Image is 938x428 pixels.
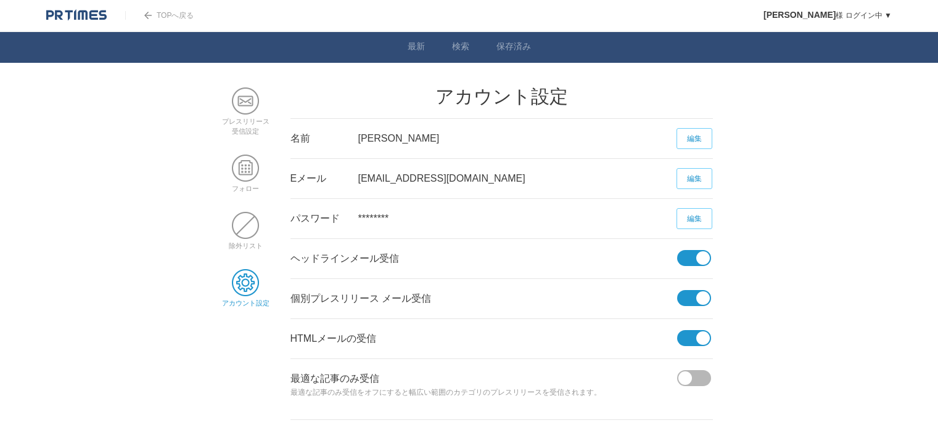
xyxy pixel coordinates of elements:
img: arrow.png [144,12,152,19]
span: [PERSON_NAME] [763,10,836,20]
a: アカウント設定 [222,290,269,307]
a: 編集 [677,168,712,189]
div: HTMLメールの受信 [290,319,677,358]
p: 最適な記事のみ受信をオフにすると幅広い範囲のカテゴリのプレスリリースを受信されます。 [290,386,677,400]
a: TOPへ戻る [125,11,194,20]
div: 個別プレスリリース メール受信 [290,279,677,318]
div: 最適な記事のみ受信 [290,359,677,419]
a: 保存済み [496,41,531,54]
a: [PERSON_NAME]様 ログイン中 ▼ [763,11,892,20]
a: 編集 [677,208,712,229]
div: 名前 [290,119,358,158]
div: [EMAIL_ADDRESS][DOMAIN_NAME] [358,159,677,198]
img: logo.png [46,9,107,22]
h2: アカウント設定 [290,87,713,106]
a: フォロー [232,176,259,192]
a: 検索 [452,41,469,54]
div: Eメール [290,159,358,198]
a: 編集 [677,128,712,149]
a: 除外リスト [229,233,263,249]
div: [PERSON_NAME] [358,119,677,158]
a: 最新 [408,41,425,54]
div: パスワード [290,199,358,238]
div: ヘッドラインメール受信 [290,239,677,278]
a: プレスリリース受信設定 [222,108,269,135]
